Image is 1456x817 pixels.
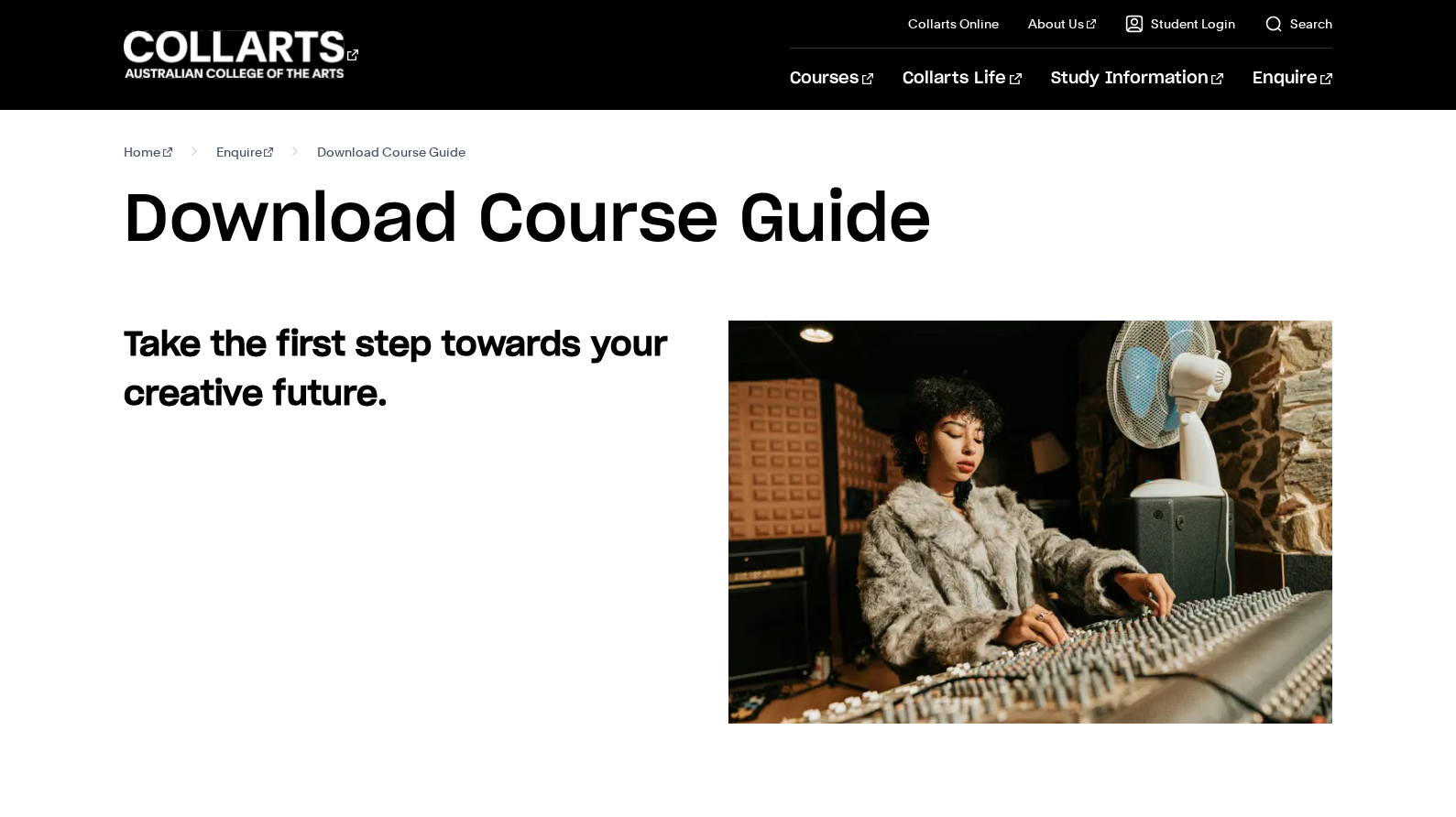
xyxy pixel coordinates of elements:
a: Student Login [1125,15,1235,33]
div: Go to homepage [124,28,358,81]
a: Home [124,139,172,165]
span: Download Course Guide [317,139,465,165]
a: Study Information [1051,49,1223,109]
a: Courses [790,49,873,109]
a: About Us [1028,15,1096,33]
a: Enquire [216,139,274,165]
a: Search [1264,15,1332,33]
a: Enquire [1253,49,1332,109]
a: Collarts Online [908,15,999,33]
h1: Download Course Guide [124,180,1332,262]
strong: Take the first step towards your creative future. [124,329,667,411]
a: Collarts Life [903,49,1021,109]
